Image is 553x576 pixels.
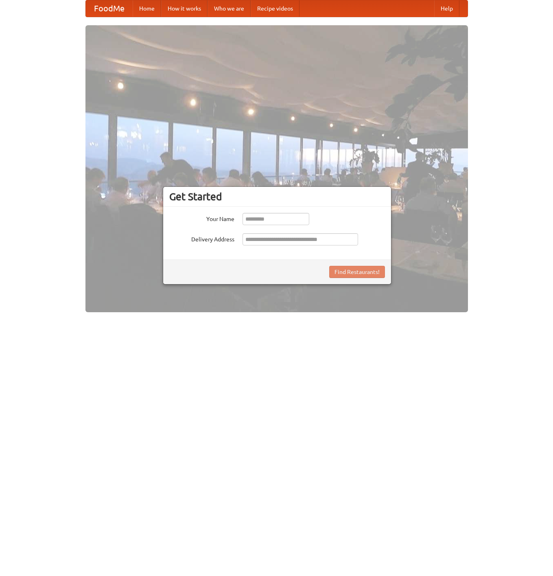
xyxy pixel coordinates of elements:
[434,0,459,17] a: Help
[251,0,299,17] a: Recipe videos
[169,213,234,223] label: Your Name
[208,0,251,17] a: Who we are
[86,0,133,17] a: FoodMe
[169,233,234,243] label: Delivery Address
[329,266,385,278] button: Find Restaurants!
[169,191,385,203] h3: Get Started
[161,0,208,17] a: How it works
[133,0,161,17] a: Home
